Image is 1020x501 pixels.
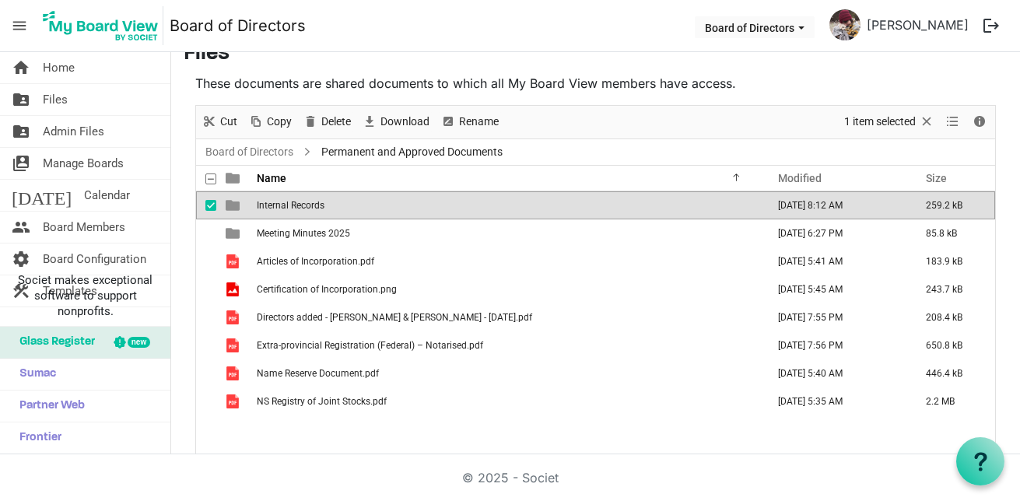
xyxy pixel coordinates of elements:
img: My Board View Logo [38,6,163,45]
a: © 2025 - Societ [462,470,559,485]
p: These documents are shared documents to which all My Board View members have access. [195,74,996,93]
td: is template cell column header type [216,303,252,331]
td: 243.7 kB is template cell column header Size [910,275,995,303]
span: Rename [457,112,500,131]
td: is template cell column header type [216,387,252,415]
td: August 08, 2025 5:45 AM column header Modified [762,275,910,303]
span: menu [5,11,34,40]
span: folder_shared [12,84,30,115]
button: Details [969,112,990,131]
td: is template cell column header type [216,331,252,359]
td: August 08, 2025 5:35 AM column header Modified [762,387,910,415]
div: View [940,106,966,138]
h3: Files [184,41,1008,68]
span: Glass Register [12,327,95,358]
td: Name Reserve Document.pdf is template cell column header Name [252,359,762,387]
td: September 15, 2025 6:27 PM column header Modified [762,219,910,247]
a: My Board View Logo [38,6,170,45]
div: new [128,337,150,348]
div: Clear selection [839,106,940,138]
span: Copy [265,112,293,131]
span: Name [257,172,286,184]
span: Board Configuration [43,243,146,275]
div: Details [966,106,993,138]
span: settings [12,243,30,275]
td: checkbox [196,331,216,359]
span: Download [379,112,431,131]
span: Meeting Minutes 2025 [257,228,350,239]
td: 650.8 kB is template cell column header Size [910,331,995,359]
span: NS Registry of Joint Stocks.pdf [257,396,387,407]
span: Admin Files [43,116,104,147]
td: checkbox [196,219,216,247]
div: Copy [243,106,297,138]
td: is template cell column header type [216,191,252,219]
td: checkbox [196,303,216,331]
span: Societ makes exceptional software to support nonprofits. [7,272,163,319]
td: Directors added - Brian & Karlee - Sept 9th, 2025.pdf is template cell column header Name [252,303,762,331]
td: checkbox [196,191,216,219]
button: Board of Directors dropdownbutton [695,16,815,38]
td: 85.8 kB is template cell column header Size [910,219,995,247]
span: Calendar [84,180,130,211]
td: checkbox [196,247,216,275]
span: Delete [320,112,352,131]
td: NS Registry of Joint Stocks.pdf is template cell column header Name [252,387,762,415]
td: Extra-provincial Registration (Federal) – Notarised.pdf is template cell column header Name [252,331,762,359]
span: Size [926,172,947,184]
img: a6ah0srXjuZ-12Q8q2R8a_YFlpLfa_R6DrblpP7LWhseZaehaIZtCsKbqyqjCVmcIyzz-CnSwFS6VEpFR7BkWg_thumb.png [829,9,861,40]
span: Sumac [12,359,56,390]
span: Partner Web [12,391,85,422]
span: Frontier [12,422,61,454]
span: Internal Records [257,200,324,211]
span: Board Members [43,212,125,243]
button: logout [975,9,1008,42]
span: [DATE] [12,180,72,211]
td: Certification of Incorporation.png is template cell column header Name [252,275,762,303]
td: is template cell column header type [216,275,252,303]
td: Internal Records is template cell column header Name [252,191,762,219]
td: 208.4 kB is template cell column header Size [910,303,995,331]
a: Board of Directors [202,142,296,162]
td: 259.2 kB is template cell column header Size [910,191,995,219]
div: Cut [196,106,243,138]
span: Extra-provincial Registration (Federal) – Notarised.pdf [257,340,483,351]
td: August 08, 2025 5:40 AM column header Modified [762,359,910,387]
a: Board of Directors [170,10,306,41]
span: Directors added - [PERSON_NAME] & [PERSON_NAME] - [DATE].pdf [257,312,532,323]
td: 2.2 MB is template cell column header Size [910,387,995,415]
span: switch_account [12,148,30,179]
td: checkbox [196,275,216,303]
td: September 09, 2025 8:12 AM column header Modified [762,191,910,219]
span: 1 item selected [843,112,917,131]
span: people [12,212,30,243]
span: Manage Boards [43,148,124,179]
span: folder_shared [12,116,30,147]
span: Home [43,52,75,83]
div: Download [356,106,435,138]
td: August 08, 2025 5:41 AM column header Modified [762,247,910,275]
span: Name Reserve Document.pdf [257,368,379,379]
span: Articles of Incorporation.pdf [257,256,374,267]
td: 183.9 kB is template cell column header Size [910,247,995,275]
button: Selection [842,112,938,131]
div: Rename [435,106,504,138]
td: 446.4 kB is template cell column header Size [910,359,995,387]
td: September 09, 2025 7:56 PM column header Modified [762,331,910,359]
span: Files [43,84,68,115]
button: Copy [246,112,295,131]
button: View dropdownbutton [943,112,962,131]
span: Certification of Incorporation.png [257,284,397,295]
button: Delete [300,112,354,131]
span: home [12,52,30,83]
a: [PERSON_NAME] [861,9,975,40]
span: Permanent and Approved Documents [318,142,506,162]
button: Cut [199,112,240,131]
td: Meeting Minutes 2025 is template cell column header Name [252,219,762,247]
td: is template cell column header type [216,359,252,387]
td: Articles of Incorporation.pdf is template cell column header Name [252,247,762,275]
div: Delete [297,106,356,138]
button: Download [359,112,433,131]
td: September 09, 2025 7:55 PM column header Modified [762,303,910,331]
td: is template cell column header type [216,247,252,275]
